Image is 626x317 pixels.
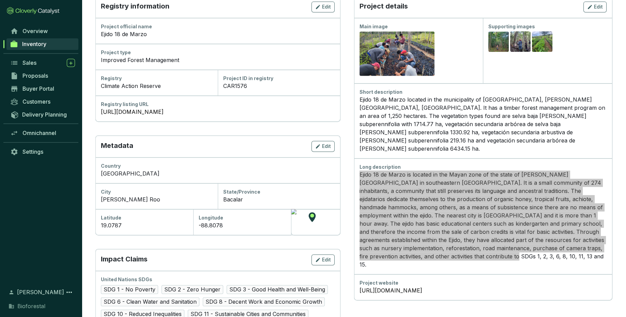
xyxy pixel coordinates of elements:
[6,38,78,50] a: Inventory
[162,285,223,294] span: SDG 2 - Zero Hunger
[101,56,335,64] div: Improved Forest Management
[101,108,335,116] a: [URL][DOMAIN_NAME]
[22,85,54,92] span: Buyer Portal
[22,111,67,118] span: Delivery Planning
[199,221,286,229] div: -88.8078
[223,195,335,203] div: Bacalar
[22,130,56,136] span: Omnichannel
[7,83,78,94] a: Buyer Portal
[227,285,328,294] span: SDG 3 - Good Health and Well-Being
[17,288,64,296] span: [PERSON_NAME]
[488,23,607,30] div: Supporting images
[360,286,607,295] a: [URL][DOMAIN_NAME]
[7,109,78,120] a: Delivery Planning
[7,70,78,81] a: Proposals
[360,280,607,286] div: Project website
[223,188,335,195] div: State/Province
[22,72,48,79] span: Proposals
[360,170,607,269] p: Ejido 18 de Marzo is located in the Mayan zone of the state of [PERSON_NAME][GEOGRAPHIC_DATA] in ...
[360,89,607,95] div: Short description
[101,163,335,169] div: Country
[360,164,607,170] div: Long description
[101,23,335,30] div: Project official name
[101,1,169,12] p: Registry information
[7,146,78,157] a: Settings
[101,188,212,195] div: City
[101,221,188,229] div: 19.0787
[101,141,133,152] p: Metadata
[7,57,78,69] a: Sales
[22,28,48,34] span: Overview
[223,82,335,90] div: CAR1576
[101,82,212,90] div: Climate Action Reserve
[223,75,335,82] div: Project ID in registry
[22,98,50,105] span: Customers
[101,276,335,283] div: United Nations SDGs
[311,1,335,12] button: Edit
[360,23,478,30] div: Main image
[311,141,335,152] button: Edit
[22,148,43,155] span: Settings
[7,96,78,107] a: Customers
[101,214,188,221] div: Latitude
[360,95,607,153] div: Ejido 18 de Marzo located in the municipality of [GEOGRAPHIC_DATA], [PERSON_NAME][GEOGRAPHIC_DATA...
[101,101,335,108] div: Registry listing URL
[101,285,158,294] span: SDG 1 - No Poverty
[360,1,408,12] p: Project details
[7,25,78,37] a: Overview
[17,302,45,310] span: Bioforestal
[101,75,212,82] div: Registry
[7,127,78,139] a: Omnichannel
[322,3,331,10] span: Edit
[203,297,325,306] span: SDG 8 - Decent Work and Economic Growth
[311,254,335,265] button: Edit
[22,59,36,66] span: Sales
[322,143,331,150] span: Edit
[101,254,148,265] p: Impact Claims
[101,30,335,38] div: Ejido 18 de Marzo
[322,256,331,263] span: Edit
[199,214,286,221] div: Longitude
[101,195,212,203] div: [PERSON_NAME] Roo
[22,41,46,47] span: Inventory
[594,3,603,10] span: Edit
[101,297,199,306] span: SDG 6 - Clean Water and Sanitation
[583,1,607,12] button: Edit
[101,49,335,56] div: Project type
[101,169,335,178] div: [GEOGRAPHIC_DATA]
